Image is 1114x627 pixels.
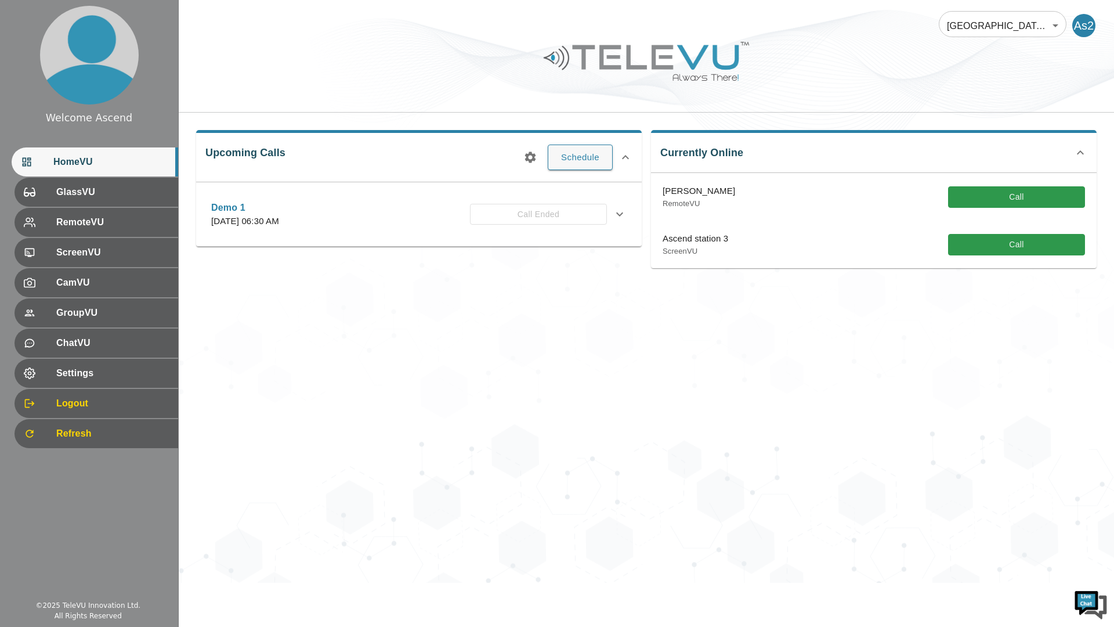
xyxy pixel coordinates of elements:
span: Settings [56,366,169,380]
button: Schedule [548,145,613,170]
img: d_736959983_company_1615157101543_736959983 [20,54,49,83]
div: All Rights Reserved [55,611,122,621]
p: [PERSON_NAME] [663,185,735,198]
p: Ascend station 3 [663,232,728,246]
div: Refresh [15,419,178,448]
span: CamVU [56,276,169,290]
span: HomeVU [53,155,169,169]
div: HomeVU [12,147,178,176]
div: As2 [1072,14,1095,37]
textarea: Type your message and hit 'Enter' [6,317,221,358]
button: Call [948,186,1085,208]
span: GlassVU [56,185,169,199]
div: Settings [15,359,178,388]
p: Demo 1 [211,201,279,215]
span: RemoteVU [56,215,169,229]
span: Logout [56,397,169,410]
div: Demo 1[DATE] 06:30 AMCall Ended [202,194,636,235]
div: ChatVU [15,329,178,358]
p: [DATE] 06:30 AM [211,215,279,228]
img: Chat Widget [1073,586,1108,621]
p: RemoteVU [663,198,735,210]
span: GroupVU [56,306,169,320]
span: Refresh [56,427,169,441]
div: CamVU [15,268,178,297]
div: [GEOGRAPHIC_DATA] At Home [939,9,1066,42]
img: Logo [542,37,751,85]
div: GroupVU [15,298,178,327]
img: profile.png [40,6,139,105]
div: Chat with us now [60,61,195,76]
span: ChatVU [56,336,169,350]
div: Minimize live chat window [190,6,218,34]
div: ScreenVU [15,238,178,267]
div: GlassVU [15,178,178,207]
div: RemoteVU [15,208,178,237]
span: We're online! [67,146,160,264]
p: ScreenVU [663,246,728,257]
button: Call [948,234,1085,255]
div: Logout [15,389,178,418]
div: © 2025 TeleVU Innovation Ltd. [35,600,140,611]
span: ScreenVU [56,246,169,260]
div: Welcome Ascend [46,110,132,125]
